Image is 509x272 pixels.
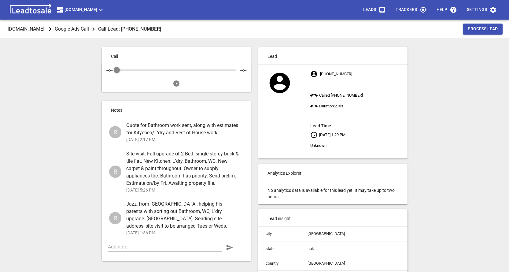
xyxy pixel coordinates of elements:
p: Lead [258,47,408,64]
p: Trackers [396,7,417,13]
p: [DATE] 5:26 PM [126,187,239,193]
span: Quote for Bathroom work sent, along with estimates for Kitychen/L'dry and Rest of House work [126,122,239,136]
div: Ross Dustin [109,166,121,178]
img: logo [7,4,54,16]
p: Notes [102,101,251,118]
td: [GEOGRAPHIC_DATA] [300,227,440,241]
p: Leads [363,7,376,13]
span: [DOMAIN_NAME] [56,6,105,13]
p: [DATE] 1:36 PM [126,230,239,236]
div: Ross Dustin [109,126,121,138]
p: [DOMAIN_NAME] [8,25,44,32]
p: Lead insight [258,209,408,226]
p: Settings [467,7,487,13]
td: country [258,256,300,271]
div: Audio Player [102,64,251,92]
svg: Your local time [310,131,318,139]
div: Ross Dustin [109,212,121,224]
button: Play [170,76,183,88]
div: --:-- [240,68,246,73]
div: Audio Progress Control [117,67,236,73]
p: Analytics Explorer [258,164,408,181]
span: Jazz, from [GEOGRAPHIC_DATA], helping his parents with sorting out Bathroom, WC, L'dry upgrade. [... [126,200,239,230]
td: city [258,227,300,241]
span: Process Lead [468,26,498,32]
td: [GEOGRAPHIC_DATA] [300,256,440,271]
p: Call [102,47,251,64]
p: [DATE] 2:17 PM [126,136,239,143]
span: Site visit. Full upgrade of 2 Bed. single storey brick & tile flat. New Kitchen, L'dry, Bathroom,... [126,150,239,187]
td: auk [300,241,440,256]
p: Google Ads Call [55,25,89,32]
td: state [258,241,300,256]
p: [PHONE_NUMBER] Called [PHONE_NUMBER] Duration: 213 s [DATE] 1:29 PM Unknown [310,69,407,151]
aside: Lead Time [310,122,407,129]
div: --:-- [106,68,112,73]
button: Process Lead [463,24,503,35]
p: No analytics data is available for this lead yet. It may take up to two hours. [258,181,408,204]
aside: Call Lead: [PHONE_NUMBER] [98,25,161,33]
p: Help [437,7,447,13]
button: [DOMAIN_NAME] [54,4,107,16]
